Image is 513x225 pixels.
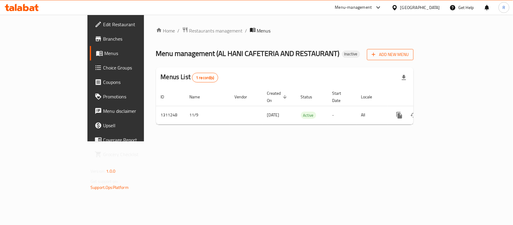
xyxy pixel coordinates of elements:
[103,107,168,115] span: Menu disclaimer
[90,46,173,60] a: Menus
[178,27,180,34] li: /
[235,93,255,100] span: Vendor
[189,27,243,34] span: Restaurants management
[90,147,173,162] a: Grocery Checklist
[90,133,173,147] a: Coverage Report
[392,108,407,122] button: more
[301,112,316,119] span: Active
[156,88,455,125] table: enhanced table
[103,136,168,143] span: Coverage Report
[104,50,168,57] span: Menus
[161,72,218,82] h2: Menus List
[387,88,455,106] th: Actions
[192,73,218,82] div: Total records count
[90,167,105,175] span: Version:
[190,93,208,100] span: Name
[335,4,372,11] div: Menu-management
[267,90,289,104] span: Created On
[90,104,173,118] a: Menu disclaimer
[156,47,340,60] span: Menu management ( AL HANI CAFETERIA AND RESTAURANT )
[356,106,387,124] td: All
[185,106,230,124] td: 11/9
[367,49,414,60] button: Add New Menu
[103,122,168,129] span: Upsell
[103,93,168,100] span: Promotions
[342,51,360,57] span: Inactive
[90,177,118,185] span: Get support on:
[328,106,356,124] td: -
[361,93,380,100] span: Locale
[407,108,421,122] button: Change Status
[103,79,168,86] span: Coupons
[400,4,440,11] div: [GEOGRAPHIC_DATA]
[182,27,243,35] a: Restaurants management
[192,75,218,81] span: 1 record(s)
[257,27,271,34] span: Menus
[103,21,168,28] span: Edit Restaurant
[502,4,505,11] span: R
[103,35,168,42] span: Branches
[372,51,409,58] span: Add New Menu
[301,112,316,119] div: Active
[342,51,360,58] div: Inactive
[103,151,168,158] span: Grocery Checklist
[301,93,320,100] span: Status
[161,93,172,100] span: ID
[90,60,173,75] a: Choice Groups
[245,27,247,34] li: /
[332,90,349,104] span: Start Date
[90,89,173,104] a: Promotions
[267,111,279,119] span: [DATE]
[90,17,173,32] a: Edit Restaurant
[90,118,173,133] a: Upsell
[103,64,168,71] span: Choice Groups
[90,32,173,46] a: Branches
[90,75,173,89] a: Coupons
[106,167,115,175] span: 1.0.0
[156,27,414,35] nav: breadcrumb
[90,183,129,191] a: Support.OpsPlatform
